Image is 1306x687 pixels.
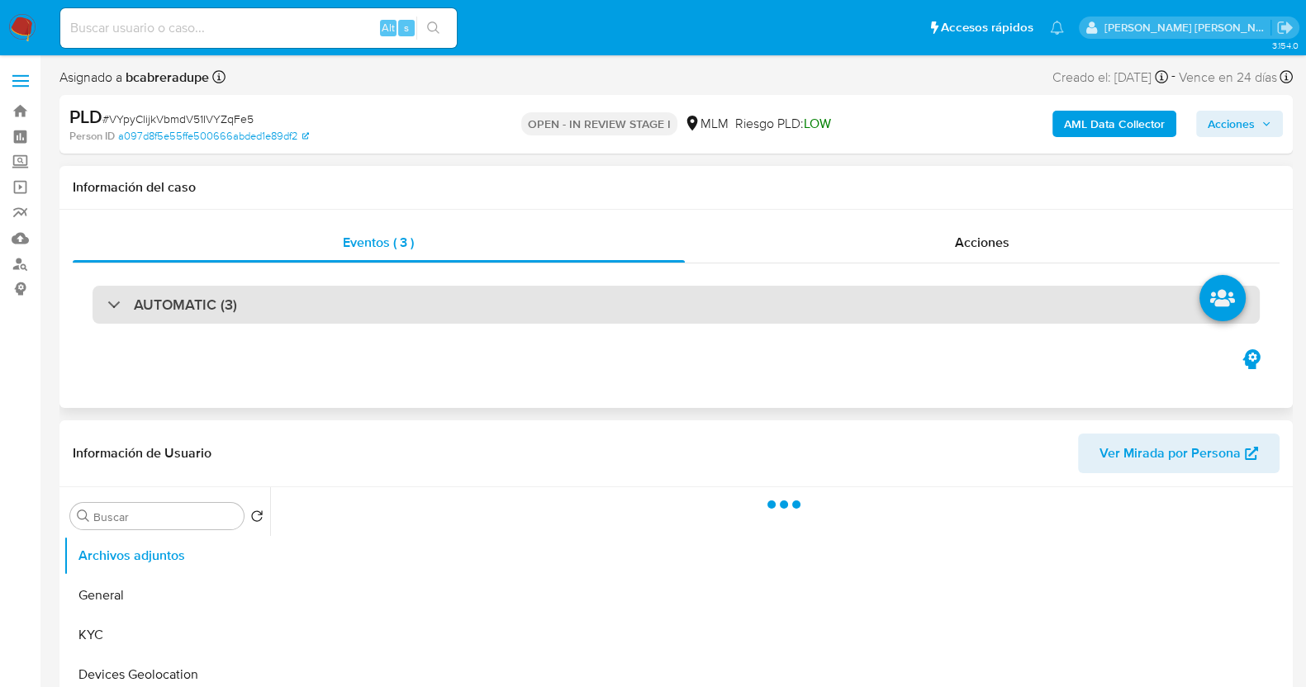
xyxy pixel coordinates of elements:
[118,129,309,144] a: a097d8f5e55ffe500666abded1e89df2
[1078,434,1280,473] button: Ver Mirada por Persona
[804,114,831,133] span: LOW
[684,115,729,133] div: MLM
[343,233,414,252] span: Eventos ( 3 )
[1104,20,1271,36] p: baltazar.cabreradupeyron@mercadolibre.com.mx
[1171,66,1175,88] span: -
[1052,66,1168,88] div: Creado el: [DATE]
[735,115,831,133] span: Riesgo PLD:
[69,129,115,144] b: Person ID
[93,286,1260,324] div: AUTOMATIC (3)
[60,17,457,39] input: Buscar usuario o caso...
[64,615,270,655] button: KYC
[521,112,677,135] p: OPEN - IN REVIEW STAGE I
[69,103,102,130] b: PLD
[77,509,90,523] button: Buscar
[941,19,1033,36] span: Accesos rápidos
[1179,69,1277,87] span: Vence en 24 días
[102,111,254,127] span: # VYpyClijkVbmdV51IVYZqFe5
[59,69,209,87] span: Asignado a
[93,509,237,524] input: Buscar
[73,445,211,462] h1: Información de Usuario
[1276,19,1294,36] a: Salir
[64,576,270,615] button: General
[134,296,237,314] h3: AUTOMATIC (3)
[1064,111,1165,137] b: AML Data Collector
[404,20,409,36] span: s
[73,179,1280,196] h1: Información del caso
[1052,111,1176,137] button: AML Data Collector
[1196,111,1283,137] button: Acciones
[250,509,264,528] button: Volver al orden por defecto
[64,536,270,576] button: Archivos adjuntos
[416,17,450,40] button: search-icon
[1208,111,1255,137] span: Acciones
[382,20,395,36] span: Alt
[122,68,209,87] b: bcabreradupe
[1050,21,1064,35] a: Notificaciones
[1099,434,1241,473] span: Ver Mirada por Persona
[955,233,1009,252] span: Acciones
